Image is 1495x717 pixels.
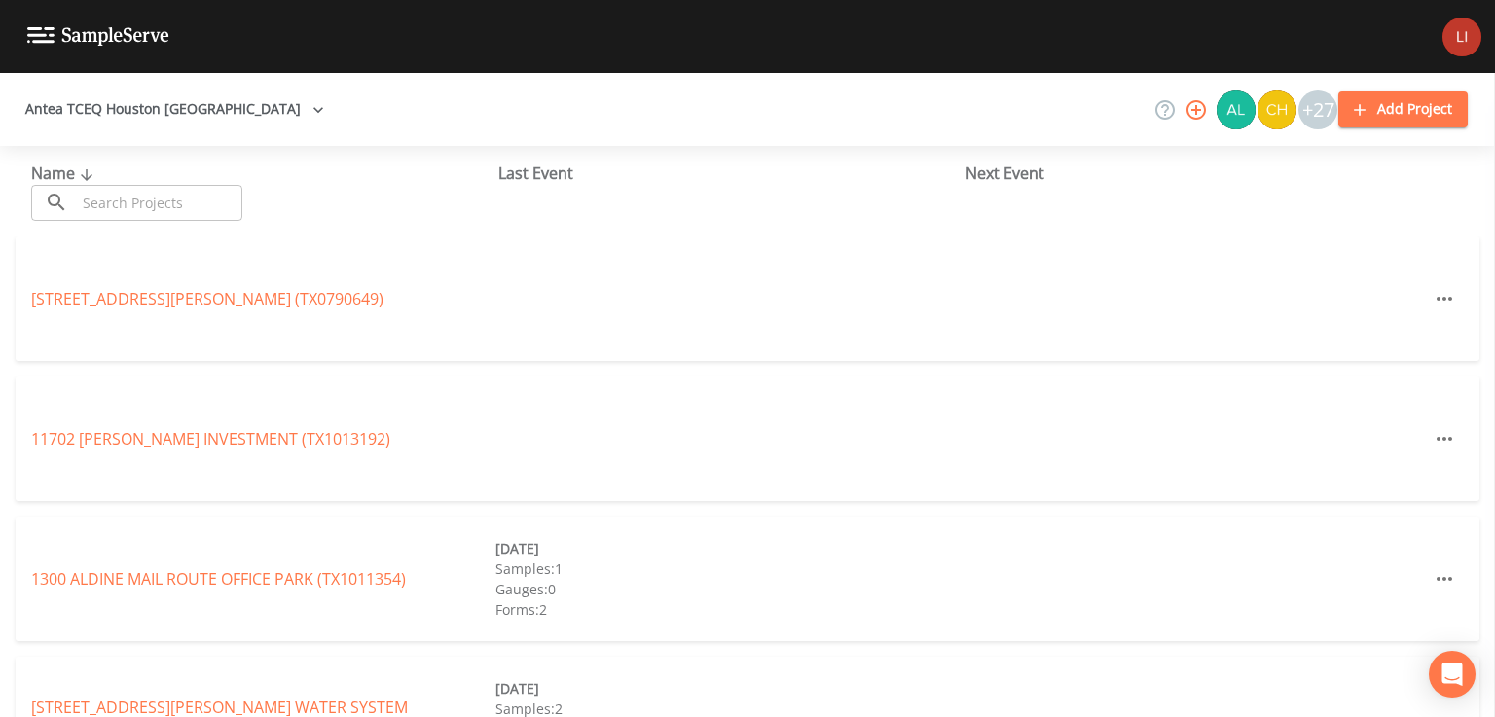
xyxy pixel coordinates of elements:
[76,185,242,221] input: Search Projects
[1216,90,1257,129] div: Alaina Hahn
[18,91,332,127] button: Antea TCEQ Houston [GEOGRAPHIC_DATA]
[498,161,966,185] div: Last Event
[1442,18,1481,56] img: e1cb15338d9faa5df36971f19308172f
[31,428,390,449] a: 11702 [PERSON_NAME] INVESTMENT (TX1013192)
[495,599,960,620] div: Forms: 2
[31,568,406,590] a: 1300 ALDINE MAIL ROUTE OFFICE PARK (TX1011354)
[1298,90,1337,129] div: +27
[27,27,169,46] img: logo
[31,162,98,184] span: Name
[1338,91,1468,127] button: Add Project
[495,558,960,579] div: Samples: 1
[966,161,1433,185] div: Next Event
[495,538,960,558] div: [DATE]
[1258,90,1296,129] img: c74b8b8b1c7a9d34f67c5e0ca157ed15
[1257,90,1297,129] div: Charles Medina
[495,678,960,699] div: [DATE]
[1217,90,1256,129] img: 30a13df2a12044f58df5f6b7fda61338
[495,579,960,599] div: Gauges: 0
[1429,651,1476,698] div: Open Intercom Messenger
[31,288,383,309] a: [STREET_ADDRESS][PERSON_NAME] (TX0790649)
